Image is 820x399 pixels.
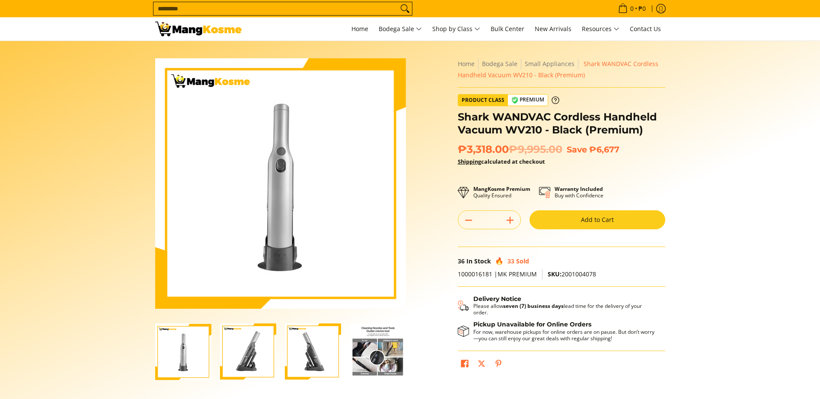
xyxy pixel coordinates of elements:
[491,25,524,33] span: Bulk Center
[459,358,471,372] a: Share on Facebook
[155,22,242,36] img: Shark WANDVAC Cordless Handheld Vacuum- Black (Premium) l Mang Kosme
[567,144,587,155] span: Save
[548,270,596,278] span: 2001004078
[155,58,406,309] img: shark-wandvac-handheld-vacuum-premium-full-view-mang-kosme
[473,329,657,342] p: For now, warehouse pickups for online orders are on pause. But don’t worry—you can still enjoy ou...
[473,186,530,199] p: Quality Ensured
[155,323,211,380] img: shark-wandvac-handheld-vacuum-premium-full-view-mang-kosme
[589,144,619,155] span: ₱6,677
[374,17,426,41] a: Bodega Sale
[432,24,480,35] span: Shop by Class
[458,94,559,106] a: Product Class Premium
[548,270,562,278] span: SKU:
[458,111,665,136] h1: Shark WANDVAC Cordless Handheld Vacuum WV210 - Black (Premium)
[458,270,537,278] span: 1000016181 |MK PREMIUM
[350,323,406,380] img: Shark WANDVAC Cordless Handheld Vacuum WV210 - Black (Premium)-4
[428,17,485,41] a: Shop by Class
[398,2,412,15] button: Search
[458,143,562,156] span: ₱3,318.00
[458,295,657,316] button: Shipping & Delivery
[625,17,665,41] a: Contact Us
[508,95,548,105] span: Premium
[473,320,591,328] strong: Pickup Unavailable for Online Orders
[535,25,571,33] span: New Arrivals
[525,60,574,68] a: Small Appliances
[616,4,648,13] span: •
[379,24,422,35] span: Bodega Sale
[473,295,521,303] strong: Delivery Notice
[473,303,657,316] p: Please allow lead time for the delivery of your order.
[458,60,475,68] a: Home
[351,25,368,33] span: Home
[486,17,529,41] a: Bulk Center
[250,17,665,41] nav: Main Menu
[582,24,619,35] span: Resources
[492,358,504,372] a: Pin on Pinterest
[458,158,545,165] strong: calculated at checkout
[285,323,341,380] img: Shark WANDVAC Cordless Handheld Vacuum WV210 - Black (Premium)-3
[511,97,518,104] img: premium-badge-icon.webp
[347,17,373,41] a: Home
[503,302,564,310] strong: seven (7) business days
[630,25,661,33] span: Contact Us
[458,58,665,81] nav: Breadcrumbs
[500,213,520,227] button: Add
[458,158,481,165] a: Shipping
[475,358,488,372] a: Post on X
[458,95,508,106] span: Product Class
[220,323,276,380] img: Shark WANDVAC Cordless Handheld Vacuum WV210 - Black (Premium)-2
[458,60,658,79] span: Shark WANDVAC Cordless Handheld Vacuum WV210 - Black (Premium)
[507,257,514,265] span: 33
[530,210,665,229] button: Add to Cart
[629,6,635,12] span: 0
[555,185,603,193] strong: Warranty Included
[458,257,465,265] span: 36
[637,6,647,12] span: ₱0
[482,60,517,68] a: Bodega Sale
[458,213,479,227] button: Subtract
[578,17,624,41] a: Resources
[555,186,603,199] p: Buy with Confidence
[509,143,562,156] del: ₱9,995.00
[530,17,576,41] a: New Arrivals
[516,257,529,265] span: Sold
[466,257,491,265] span: In Stock
[473,185,530,193] strong: MangKosme Premium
